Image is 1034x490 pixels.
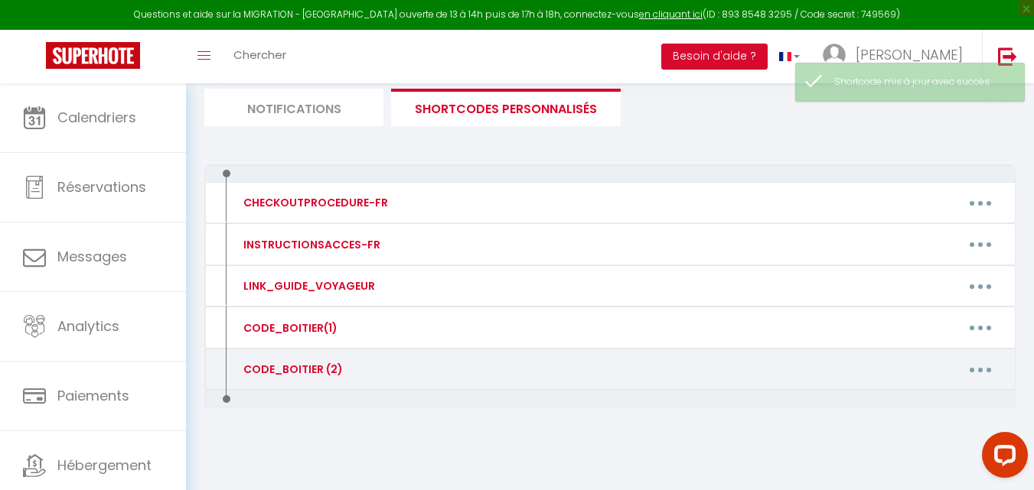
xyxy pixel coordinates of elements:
li: Notifications [204,89,383,126]
iframe: LiveChat chat widget [970,426,1034,490]
a: ... [PERSON_NAME] [811,30,982,83]
a: Chercher [222,30,298,83]
span: Calendriers [57,108,136,127]
button: Besoin d'aide ? [661,44,768,70]
div: CHECKOUTPROCEDURE-FR [240,194,388,211]
span: Messages [57,247,127,266]
img: logout [998,47,1017,66]
span: [PERSON_NAME] [856,45,963,64]
span: Chercher [233,47,286,63]
a: en cliquant ici [639,8,703,21]
div: LINK_GUIDE_VOYAGEUR [240,277,375,294]
span: Réservations [57,177,146,196]
img: Super Booking [46,42,140,69]
span: Paiements [57,386,129,405]
div: CODE_BOITIER (2) [240,361,343,378]
div: CODE_BOITIER(1) [240,320,338,336]
span: Hébergement [57,456,152,475]
span: Analytics [57,316,119,336]
div: INSTRUCTIONSACCES-FR [240,236,380,253]
img: ... [823,44,846,67]
div: Shortcode mis à jour avec succès [834,75,1009,89]
li: SHORTCODES PERSONNALISÉS [391,89,621,126]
